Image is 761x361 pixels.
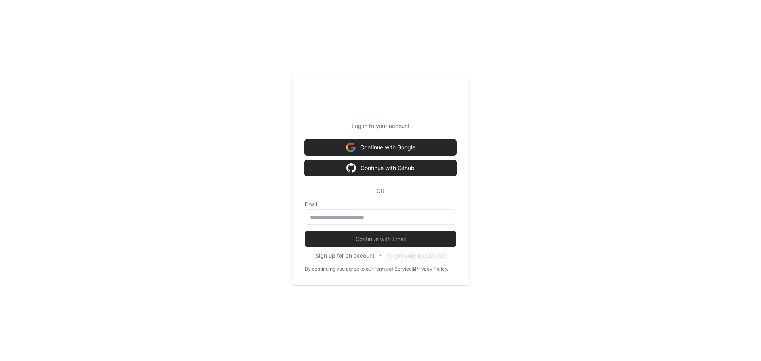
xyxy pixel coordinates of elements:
a: Privacy Policy. [415,266,448,272]
span: Continue with Email [305,235,456,243]
img: Sign in with google [346,139,356,155]
button: Forgot your password? [386,252,446,260]
button: Continue with Google [305,139,456,155]
button: Continue with Github [305,160,456,176]
span: OR [373,187,388,195]
p: Log in to your account [305,122,456,130]
div: By continuing you agree to our [305,266,373,272]
button: Continue with Email [305,231,456,247]
a: Terms of Service [373,266,412,272]
img: Sign in with google [346,160,356,176]
div: & [412,266,415,272]
button: Sign up for an account [315,252,375,260]
label: Email [305,201,456,208]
